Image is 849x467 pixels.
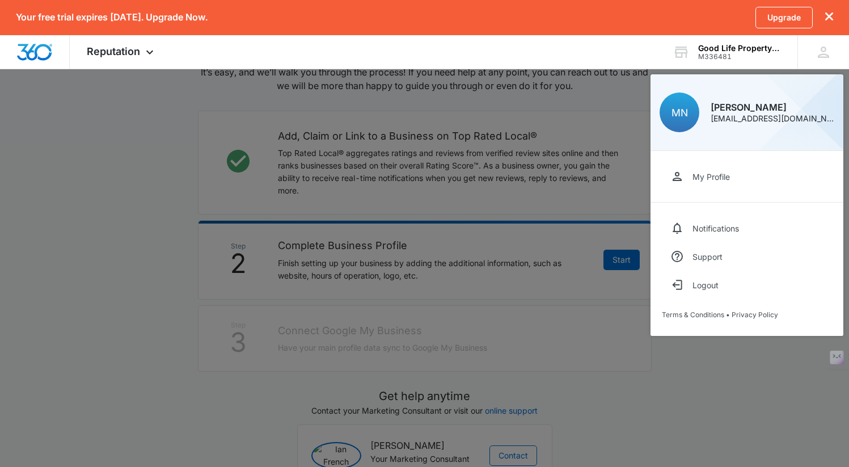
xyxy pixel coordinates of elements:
[70,35,174,69] div: Reputation
[711,103,834,112] div: [PERSON_NAME]
[692,280,719,290] div: Logout
[662,214,832,242] a: Notifications
[87,45,140,57] span: Reputation
[692,224,739,233] div: Notifications
[16,12,208,23] p: Your free trial expires [DATE]. Upgrade Now.
[662,242,832,271] a: Support
[755,7,813,28] a: Upgrade
[692,252,723,262] div: Support
[698,53,781,61] div: account id
[692,172,730,182] div: My Profile
[698,44,781,53] div: account name
[662,162,832,191] a: My Profile
[711,115,834,123] div: [EMAIL_ADDRESS][DOMAIN_NAME]
[825,12,833,23] button: dismiss this dialog
[662,271,832,299] button: Logout
[732,310,778,319] a: Privacy Policy
[662,310,724,319] a: Terms & Conditions
[671,107,688,119] span: MN
[662,310,832,319] div: •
